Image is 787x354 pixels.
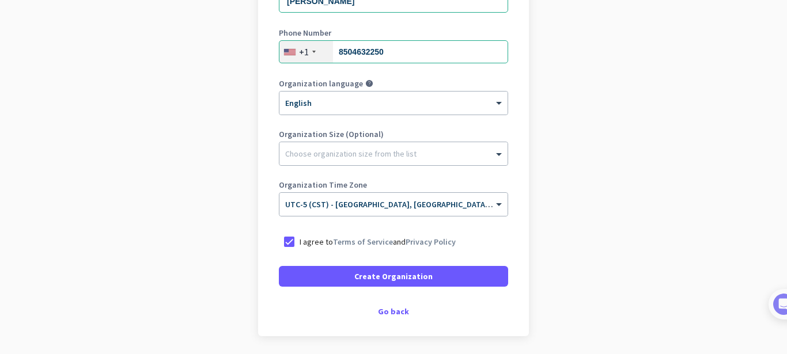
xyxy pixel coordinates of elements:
[365,79,373,87] i: help
[299,46,309,58] div: +1
[406,237,456,247] a: Privacy Policy
[279,266,508,287] button: Create Organization
[333,237,393,247] a: Terms of Service
[279,40,508,63] input: 201-555-0123
[279,130,508,138] label: Organization Size (Optional)
[279,29,508,37] label: Phone Number
[279,307,508,315] div: Go back
[279,79,363,87] label: Organization language
[279,181,508,189] label: Organization Time Zone
[300,236,456,248] p: I agree to and
[354,271,433,282] span: Create Organization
